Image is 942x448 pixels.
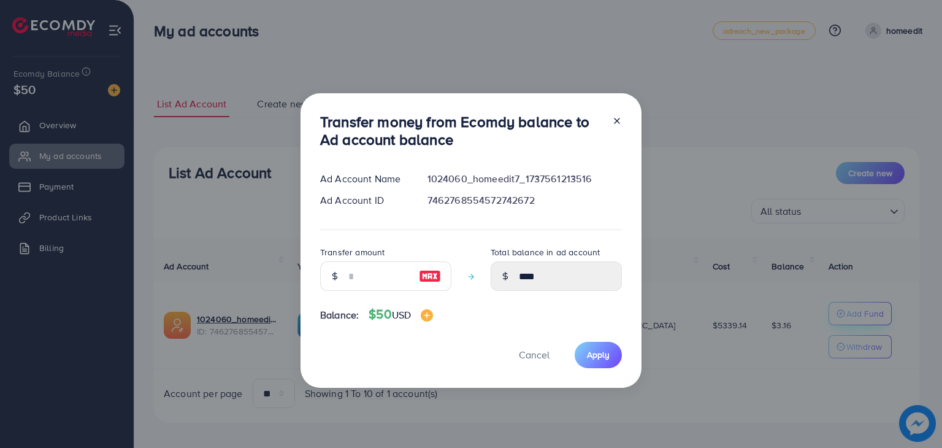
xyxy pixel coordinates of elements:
div: Ad Account ID [310,193,418,207]
img: image [419,269,441,284]
div: Ad Account Name [310,172,418,186]
span: USD [392,308,411,322]
h4: $50 [369,307,433,322]
label: Transfer amount [320,246,385,258]
div: 7462768554572742672 [418,193,632,207]
label: Total balance in ad account [491,246,600,258]
h3: Transfer money from Ecomdy balance to Ad account balance [320,113,602,149]
span: Cancel [519,348,549,361]
span: Balance: [320,308,359,322]
span: Apply [587,349,610,361]
div: 1024060_homeedit7_1737561213516 [418,172,632,186]
button: Cancel [504,342,565,368]
img: image [421,309,433,322]
button: Apply [575,342,622,368]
